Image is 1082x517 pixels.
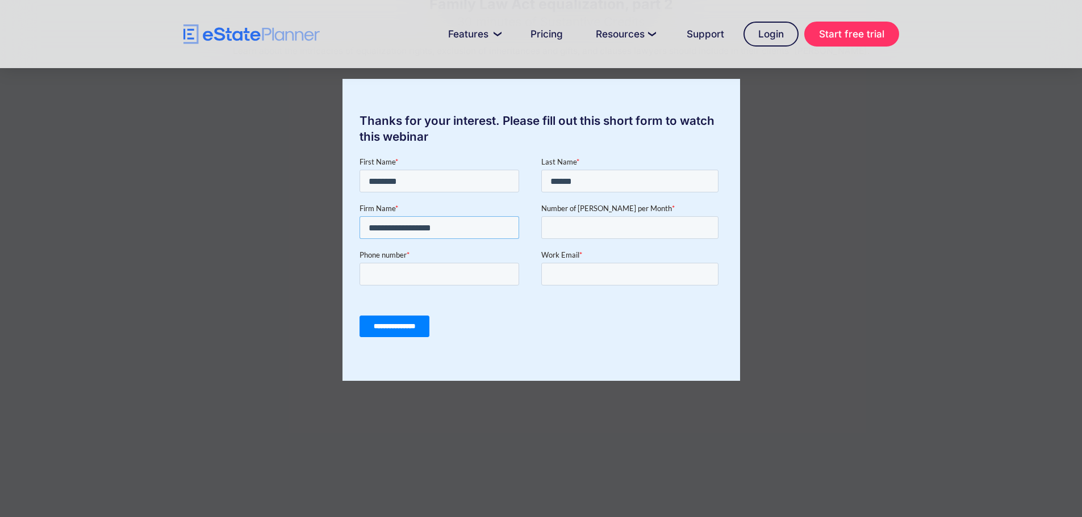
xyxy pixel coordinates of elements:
a: Start free trial [804,22,899,47]
div: Thanks for your interest. Please fill out this short form to watch this webinar [342,113,740,145]
a: Resources [582,23,667,45]
a: Pricing [517,23,576,45]
a: Features [435,23,511,45]
a: Support [673,23,738,45]
a: home [183,24,320,44]
a: Login [743,22,799,47]
iframe: Form 0 [360,156,723,347]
